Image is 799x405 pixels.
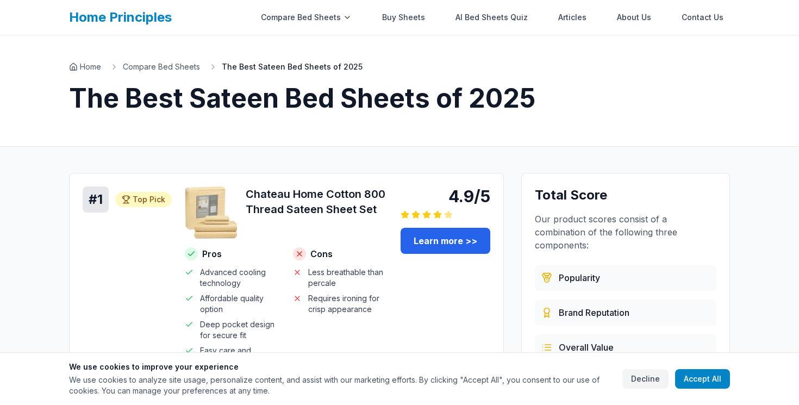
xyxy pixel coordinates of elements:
a: Articles [552,7,593,28]
a: AI Bed Sheets Quiz [449,7,534,28]
h4: Pros [185,247,280,260]
h4: Cons [293,247,388,260]
div: Compare Bed Sheets [254,7,358,28]
div: Based on customer reviews, ratings, and sales data [535,265,716,291]
span: The Best Sateen Bed Sheets of 2025 [222,61,363,72]
button: Accept All [675,369,730,389]
span: Advanced cooling technology [200,267,280,289]
a: Home [69,61,101,72]
span: Overall Value [559,341,614,354]
div: Combines price, quality, durability, and customer satisfaction [535,334,716,360]
a: Contact Us [675,7,730,28]
h3: We use cookies to improve your experience [69,362,614,372]
h1: The Best Sateen Bed Sheets of 2025 [69,85,730,111]
button: Decline [622,369,669,389]
a: Buy Sheets [376,7,432,28]
div: 4.9/5 [401,186,490,206]
span: Popularity [559,271,600,284]
span: Less breathable than percale [308,267,388,289]
span: Deep pocket design for secure fit [200,319,280,341]
span: Affordable quality option [200,293,280,315]
a: Learn more >> [401,228,490,254]
h3: Total Score [535,186,716,204]
a: About Us [610,7,658,28]
nav: Breadcrumb [69,61,730,72]
div: Evaluated from brand history, quality standards, and market presence [535,300,716,326]
p: We use cookies to analyze site usage, personalize content, and assist with our marketing efforts.... [69,375,614,396]
h3: Chateau Home Cotton 800 Thread Sateen Sheet Set [246,186,388,217]
p: Our product scores consist of a combination of the following three components: [535,213,716,252]
img: Chateau Home Cotton 800 Thread Sateen Sheet Set - Cotton product image [185,186,237,239]
span: Brand Reputation [559,306,629,319]
span: Top Pick [133,194,165,205]
a: Home Principles [69,9,172,25]
span: Requires ironing for crisp appearance [308,293,388,315]
span: Easy care and machine washable [200,345,280,367]
a: Compare Bed Sheets [123,61,200,72]
div: # 1 [83,186,109,213]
